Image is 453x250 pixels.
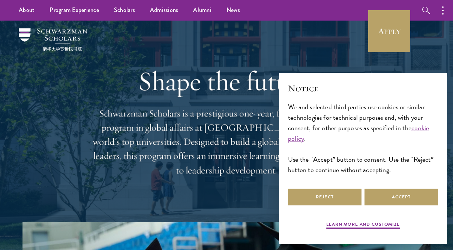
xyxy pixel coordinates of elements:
div: We and selected third parties use cookies or similar technologies for technical purposes and, wit... [288,102,438,176]
p: Schwarzman Scholars is a prestigious one-year, fully funded master’s program in global affairs at... [91,106,361,177]
button: Learn more and customize [326,221,400,230]
a: Apply [368,10,410,52]
h1: Shape the future. [91,65,361,97]
button: Reject [288,189,361,205]
a: cookie policy [288,123,429,143]
img: Schwarzman Scholars [19,28,87,51]
h2: Notice [288,82,438,95]
button: Accept [364,189,438,205]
